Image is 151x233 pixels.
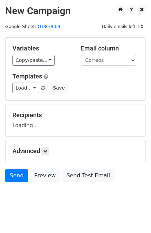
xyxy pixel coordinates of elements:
[50,83,68,93] button: Save
[12,55,55,66] a: Copy/paste...
[5,5,146,17] h2: New Campaign
[62,169,114,182] a: Send Test Email
[5,169,28,182] a: Send
[81,45,139,52] h5: Email column
[12,83,39,93] a: Load...
[30,169,60,182] a: Preview
[100,24,146,29] a: Daily emails left: 50
[12,73,42,80] a: Templates
[5,24,60,29] small: Google Sheet:
[100,23,146,30] span: Daily emails left: 50
[12,111,139,119] h5: Recipients
[12,111,139,129] div: Loading...
[12,45,70,52] h5: Variables
[12,147,139,155] h5: Advanced
[36,24,60,29] a: 3108-0609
